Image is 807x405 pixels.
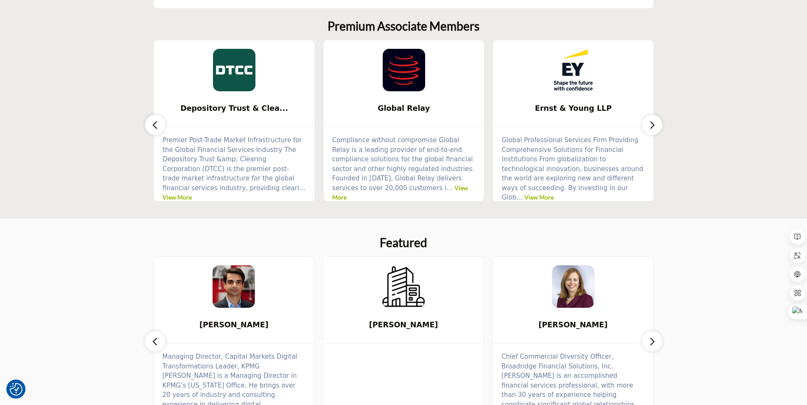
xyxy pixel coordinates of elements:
b: Frieda Lewis [506,314,641,336]
span: ... [299,184,305,192]
h2: Featured [380,236,427,250]
b: Ernst & Young LLP [506,97,641,120]
h2: Premium Associate Members [328,19,479,34]
span: [PERSON_NAME] [336,319,471,330]
span: ... [446,184,452,192]
span: Ernst & Young LLP [506,103,641,114]
span: [PERSON_NAME] [167,319,302,330]
img: Frieda Lewis [552,265,594,308]
p: Premier Post-Trade Market Infrastructure for the Global Financial Services Industry The Depositor... [163,135,306,202]
b: Global Relay [336,97,471,120]
span: [PERSON_NAME] [506,319,641,330]
a: [PERSON_NAME] [154,314,314,336]
a: Ernst & Young LLP [493,97,653,120]
b: Diane Swonk [336,314,471,336]
a: View More [524,194,554,201]
p: Compliance without compromise Global Relay is a leading provider of end-to-end compliance solutio... [332,135,476,202]
a: Depository Trust & Clea... [154,97,314,120]
a: Global Relay [324,97,484,120]
a: View More [163,194,192,201]
img: Harvinder Bhatia [213,265,255,308]
span: Depository Trust & Clea... [167,103,302,114]
img: Ernst & Young LLP [552,49,594,91]
img: Global Relay [383,49,425,91]
a: [PERSON_NAME] [493,314,653,336]
b: Depository Trust & Clearing Corporation (DTCC) [167,97,302,120]
span: Global Relay [336,103,471,114]
p: Global Professional Services Firm Providing Comprehensive Solutions for Financial Institutions Fr... [502,135,645,202]
b: Harvinder Bhatia [167,314,302,336]
button: Consent Preferences [10,383,22,396]
img: Revisit consent button [10,383,22,396]
a: View More [332,184,468,201]
a: [PERSON_NAME] [323,314,484,336]
img: Diane Swonk [382,265,425,308]
span: ... [516,194,522,201]
img: Depository Trust & Clearing Corporation (DTCC) [213,49,255,91]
